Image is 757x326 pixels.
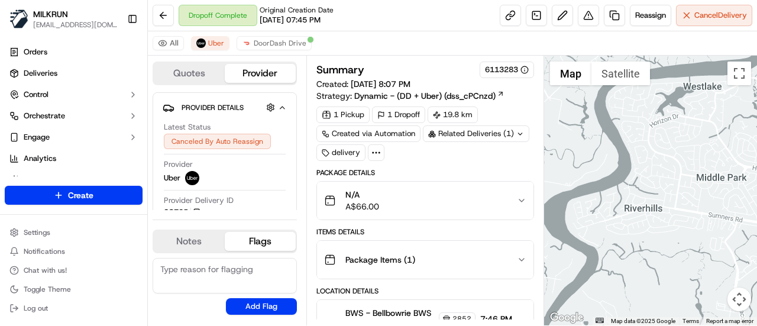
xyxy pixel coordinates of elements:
button: Chat with us! [5,262,143,279]
button: Package Items (1) [317,241,533,279]
button: CancelDelivery [676,5,752,26]
button: Provider [225,64,296,83]
button: 3C705 [164,207,202,218]
button: DoorDash Drive [237,36,312,50]
img: uber-new-logo.jpeg [185,171,199,185]
img: doordash_logo_v2.png [242,38,251,48]
div: 1 Pickup [316,106,370,123]
button: Provider Details [163,98,287,117]
button: Nash AI [5,170,143,189]
span: Log out [24,304,48,313]
span: 2852 [452,314,471,324]
button: Map camera controls [727,288,751,311]
span: Chat with us! [24,266,67,275]
button: Toggle fullscreen view [727,62,751,85]
img: Google [547,310,586,325]
span: Uber [164,173,180,183]
span: Engage [24,132,50,143]
span: Created: [316,78,410,90]
button: Orchestrate [5,106,143,125]
div: 19.8 km [428,106,478,123]
h3: Summary [316,64,364,75]
button: Show street map [550,62,591,85]
div: delivery [316,144,365,161]
div: Package Details [316,168,534,177]
span: Latest Status [164,122,211,133]
img: MILKRUN [9,9,28,28]
button: Add Flag [226,298,297,315]
span: Uber [208,38,224,48]
img: uber-new-logo.jpeg [196,38,206,48]
span: [DATE] 07:45 PM [260,15,321,25]
button: MILKRUNMILKRUN[EMAIL_ADDRESS][DOMAIN_NAME] [5,5,122,33]
button: Toggle Theme [5,281,143,298]
a: Open this area in Google Maps (opens a new window) [547,310,586,325]
span: Map data ©2025 Google [611,318,675,324]
a: Created via Automation [316,125,420,142]
button: Log out [5,300,143,317]
button: Create [5,186,143,205]
span: Control [24,89,48,100]
span: Create [68,189,93,201]
span: DoorDash Drive [254,38,306,48]
span: [DATE] 8:07 PM [351,79,410,89]
button: Notes [154,232,225,251]
button: Flags [225,232,296,251]
span: Orchestrate [24,111,65,121]
span: Nash AI [24,175,50,185]
span: Package Items ( 1 ) [345,254,415,266]
span: Cancel Delivery [694,10,747,21]
div: Related Deliveries (1) [423,125,529,142]
span: Toggle Theme [24,285,71,294]
button: Control [5,85,143,104]
button: Uber [191,36,229,50]
button: Notifications [5,243,143,260]
span: N/A [345,189,379,201]
span: Analytics [24,153,56,164]
span: 7:46 PM [480,313,512,325]
a: Terms (opens in new tab) [682,318,699,324]
div: 1 Dropoff [372,106,425,123]
span: Provider Delivery ID [164,195,234,206]
button: [EMAIL_ADDRESS][DOMAIN_NAME] [33,20,118,30]
div: Items Details [316,227,534,237]
div: Strategy: [316,90,504,102]
span: Settings [24,228,50,237]
span: Deliveries [24,68,57,79]
button: N/AA$66.00 [317,182,533,220]
button: All [153,36,184,50]
button: Quotes [154,64,225,83]
a: Deliveries [5,64,143,83]
div: Location Details [316,286,534,296]
a: Dynamic - (DD + Uber) (dss_cPCnzd) [354,90,504,102]
button: Reassign [630,5,671,26]
span: Reassign [635,10,666,21]
span: Notifications [24,247,65,256]
span: Orders [24,47,47,57]
span: A$66.00 [345,201,379,212]
span: Provider [164,159,193,170]
button: 6113283 [485,64,529,75]
span: Original Creation Date [260,5,334,15]
button: MILKRUN [33,8,68,20]
button: Show satellite imagery [591,62,650,85]
a: Report a map error [706,318,753,324]
button: Keyboard shortcuts [596,318,604,323]
a: Analytics [5,149,143,168]
button: Engage [5,128,143,147]
button: Settings [5,224,143,241]
span: Dynamic - (DD + Uber) (dss_cPCnzd) [354,90,496,102]
a: Orders [5,43,143,62]
span: Provider Details [182,103,244,112]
